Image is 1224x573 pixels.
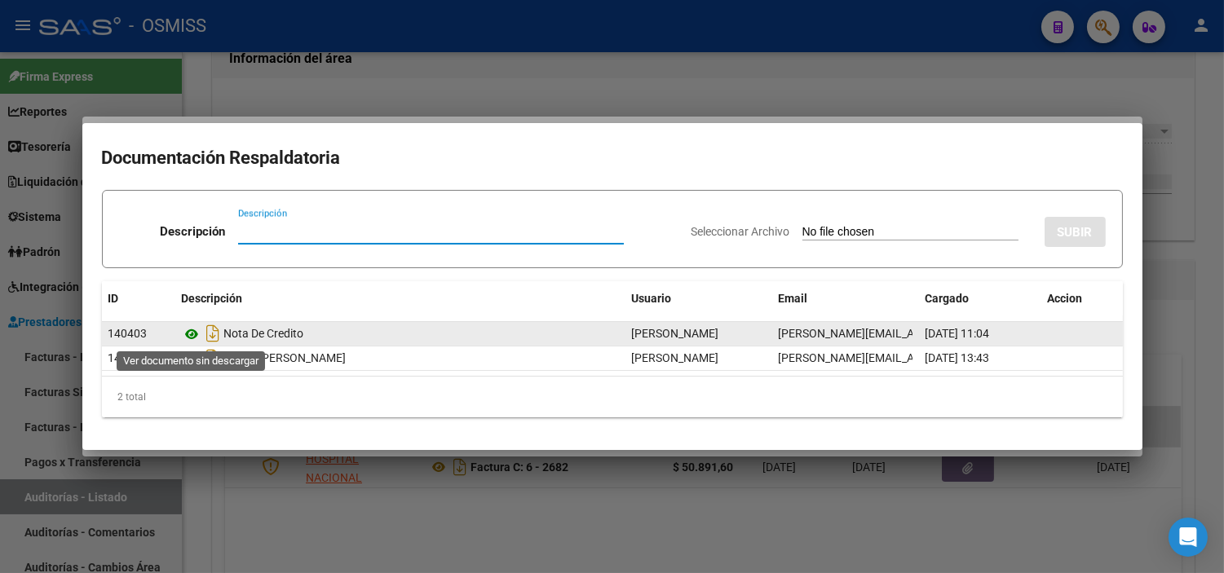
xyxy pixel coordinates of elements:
h2: Documentación Respaldatoria [102,143,1123,174]
datatable-header-cell: Accion [1041,281,1123,316]
button: SUBIR [1045,217,1106,247]
span: Accion [1048,292,1083,305]
datatable-header-cell: Usuario [625,281,772,316]
span: [PERSON_NAME][EMAIL_ADDRESS][PERSON_NAME][DOMAIN_NAME] [779,351,1134,364]
div: 2 total [102,377,1123,417]
span: 140403 [108,327,148,340]
span: SUBIR [1058,225,1093,240]
datatable-header-cell: Cargado [919,281,1041,316]
span: Cargado [926,292,970,305]
datatable-header-cell: Descripción [175,281,625,316]
span: Seleccionar Archivo [692,225,790,238]
div: Nota De Credito [182,320,619,346]
span: [PERSON_NAME] [632,351,719,364]
div: Debito [PERSON_NAME] [182,345,619,371]
i: Descargar documento [203,345,224,371]
span: [DATE] 11:04 [926,327,990,340]
datatable-header-cell: ID [102,281,175,316]
span: ID [108,292,119,305]
datatable-header-cell: Email [772,281,919,316]
span: Descripción [182,292,243,305]
span: Usuario [632,292,672,305]
p: Descripción [160,223,225,241]
span: [DATE] 13:43 [926,351,990,364]
div: Open Intercom Messenger [1169,518,1208,557]
span: [PERSON_NAME][EMAIL_ADDRESS][PERSON_NAME][DOMAIN_NAME] [779,327,1134,340]
span: [PERSON_NAME] [632,327,719,340]
i: Descargar documento [203,320,224,346]
span: 140316 [108,351,148,364]
span: Email [779,292,808,305]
